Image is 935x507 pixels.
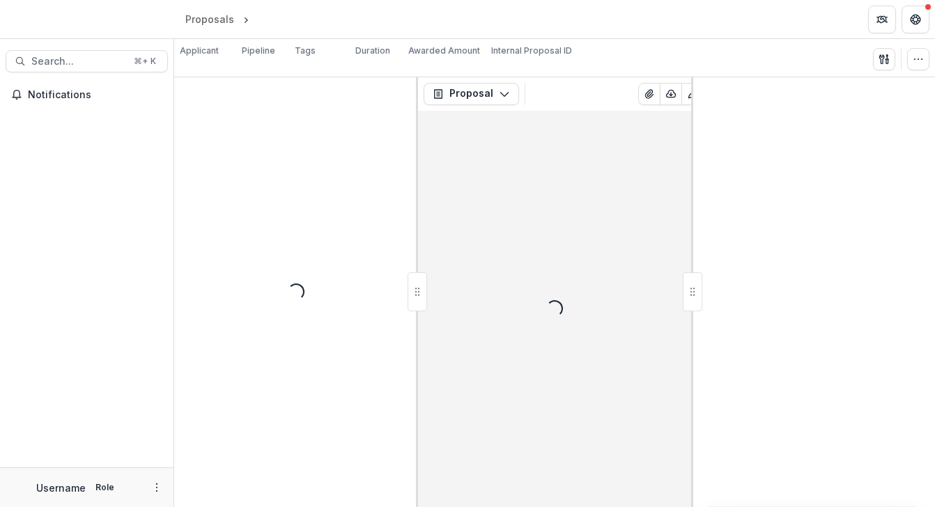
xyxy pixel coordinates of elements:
[868,6,896,33] button: Partners
[424,83,519,105] button: Proposal
[6,50,168,72] button: Search...
[36,481,86,495] p: Username
[242,45,275,57] p: Pipeline
[491,45,572,57] p: Internal Proposal ID
[131,54,159,69] div: ⌘ + K
[681,83,704,105] button: Edit as form
[185,12,234,26] div: Proposals
[180,45,219,57] p: Applicant
[638,83,660,105] button: View Attached Files
[31,56,125,68] span: Search...
[295,45,316,57] p: Tags
[6,84,168,106] button: Notifications
[180,9,240,29] a: Proposals
[180,9,311,29] nav: breadcrumb
[902,6,929,33] button: Get Help
[91,481,118,494] p: Role
[408,45,480,57] p: Awarded Amount
[28,89,162,101] span: Notifications
[148,479,165,496] button: More
[355,45,390,57] p: Duration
